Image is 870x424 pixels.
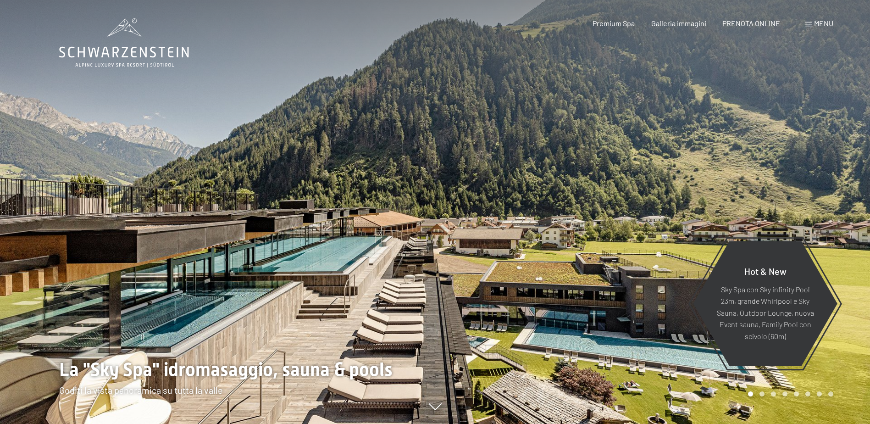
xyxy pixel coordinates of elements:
span: Menu [814,19,833,28]
a: Hot & New Sky Spa con Sky infinity Pool 23m, grande Whirlpool e Sky Sauna, Outdoor Lounge, nuova ... [693,240,838,367]
div: Carousel Page 2 [759,391,765,396]
div: Carousel Page 7 [817,391,822,396]
div: Carousel Page 4 [782,391,787,396]
a: Premium Spa [593,19,635,28]
div: Carousel Page 5 [794,391,799,396]
p: Sky Spa con Sky infinity Pool 23m, grande Whirlpool e Sky Sauna, Outdoor Lounge, nuova Event saun... [715,283,815,342]
a: PRENOTA ONLINE [722,19,780,28]
span: Hot & New [744,265,787,276]
div: Carousel Page 1 (Current Slide) [748,391,753,396]
div: Carousel Page 3 [771,391,776,396]
div: Carousel Pagination [745,391,833,396]
a: Galleria immagini [651,19,706,28]
div: Carousel Page 8 [828,391,833,396]
div: Carousel Page 6 [805,391,810,396]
